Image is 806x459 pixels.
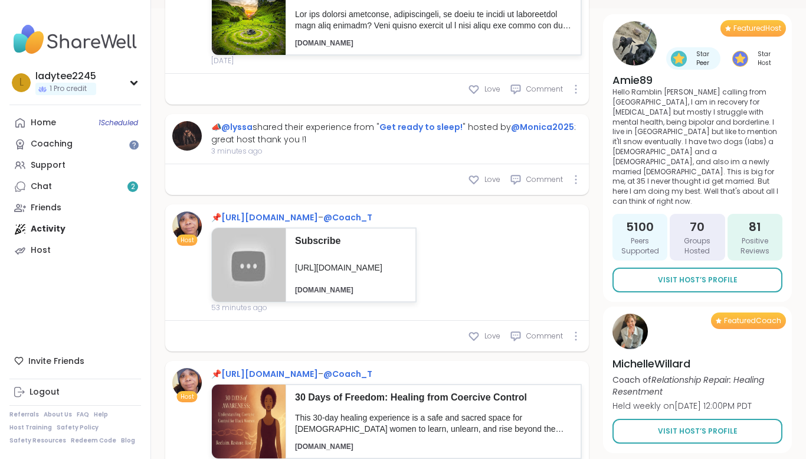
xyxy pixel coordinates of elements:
img: MichelleWillard [612,314,648,349]
a: Visit Host’s Profile [612,419,782,444]
span: Visit Host’s Profile [658,426,738,437]
p: Subscribe [295,235,407,248]
a: FAQ [77,411,89,419]
a: Redeem Code [71,437,116,445]
span: 70 [690,219,705,235]
span: Host [181,236,194,245]
a: @Monica2025 [511,121,574,133]
img: Star Host [732,51,748,67]
img: ShareWell Nav Logo [9,19,141,60]
div: 📣 shared their experience from " " hosted by : great host thank you !1 [211,121,582,146]
p: [URL][DOMAIN_NAME] [295,262,407,274]
a: Home1Scheduled [9,112,141,134]
iframe: Spotlight [129,140,139,149]
p: Hello Ramblin [PERSON_NAME] calling from [GEOGRAPHIC_DATA], I am in recovery for [MEDICAL_DATA] b... [612,87,782,207]
div: Support [31,159,65,171]
a: @lyssa [221,121,253,133]
div: 📌 – [211,368,582,380]
div: Invite Friends [9,350,141,372]
a: Coaching [9,134,141,155]
a: Host Training [9,424,52,432]
span: Featured Coach [724,316,781,325]
p: [DOMAIN_NAME] [295,285,407,295]
span: 2 [131,182,135,192]
a: Host [9,240,141,261]
span: 1 Scheduled [99,118,138,128]
span: [DATE] [211,56,582,66]
p: Lor ips dolorsi ametconse, adipiscingeli, se doeiu te incidi ut laboreetdol magn aliq enimadm? Ve... [295,9,572,32]
img: 0.jpg [212,228,286,302]
h4: Amie89 [612,73,782,87]
a: Support [9,155,141,176]
span: Love [484,84,500,95]
div: ladytee2245 [35,70,96,83]
img: Amie89 [612,21,657,66]
p: [DOMAIN_NAME] [295,442,572,452]
a: @Coach_T [323,211,372,223]
span: Comment [526,331,563,341]
a: Visit Host’s Profile [612,268,782,292]
a: Help [94,411,108,419]
a: Logout [9,382,141,403]
div: Home [31,117,56,129]
img: Coach_T [172,211,202,241]
div: Host [31,245,51,256]
a: @Coach_T [323,368,372,380]
img: lyssa [172,121,202,151]
span: Love [484,174,500,185]
span: Peers Supported [617,236,663,256]
img: Coach_T [172,368,202,398]
a: Safety Resources [9,437,66,445]
span: Groups Hosted [674,236,720,256]
a: Get ready to sleep! [379,121,463,133]
p: [DOMAIN_NAME] [295,38,572,48]
span: 81 [749,219,761,235]
div: Chat [31,181,52,193]
p: Coach of [612,374,782,398]
span: Host [181,392,194,401]
div: Friends [31,202,61,214]
img: 943a9097-6294-40f9-a9a9-70947eb8429c [212,385,286,458]
span: 53 minutes ago [211,302,417,313]
a: About Us [44,411,72,419]
span: 5100 [626,219,654,235]
span: Featured Host [733,24,781,33]
p: This 30-day healing experience is a safe and sacred space for [DEMOGRAPHIC_DATA] women to learn, ... [295,412,572,435]
span: Love [484,331,500,341]
div: Logout [30,386,60,398]
span: 1 Pro credit [50,84,87,94]
a: Friends [9,197,141,219]
a: [URL][DOMAIN_NAME] [221,211,318,223]
span: Comment [526,174,563,185]
p: Held weekly on [DATE] 12:00PM PDT [612,400,782,412]
a: Subscribe[URL][DOMAIN_NAME][DOMAIN_NAME] [211,227,417,302]
span: l [19,75,24,90]
img: Star Peer [671,51,687,67]
a: Blog [121,437,135,445]
a: Chat2 [9,176,141,197]
a: [URL][DOMAIN_NAME] [221,368,318,380]
p: 30 Days of Freedom: Healing from Coercive Control [295,391,572,404]
a: Referrals [9,411,39,419]
span: Comment [526,84,563,95]
span: Star Host [751,50,778,67]
div: 📌 – [211,211,417,224]
a: Safety Policy [57,424,99,432]
i: Relationship Repair: Healing Resentment [612,374,764,398]
a: 30 Days of Freedom: Healing from Coercive ControlThis 30-day healing experience is a safe and sac... [211,384,582,459]
h4: MichelleWillard [612,356,782,371]
div: Coaching [31,138,73,150]
span: Star Peer [689,50,716,67]
span: Positive Reviews [732,236,778,256]
span: Visit Host’s Profile [658,275,738,285]
span: 3 minutes ago [211,146,582,157]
